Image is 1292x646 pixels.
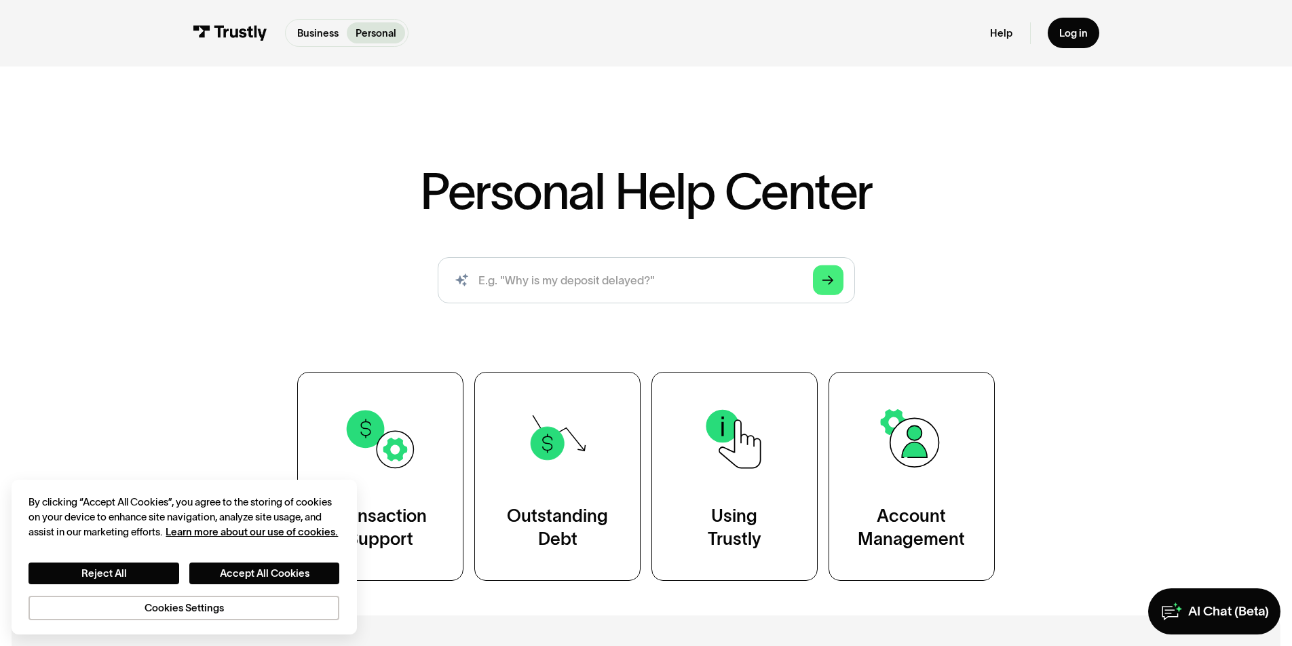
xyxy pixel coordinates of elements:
div: Account Management [858,505,965,551]
p: Business [297,26,339,41]
a: Help [990,26,1012,39]
button: Cookies Settings [28,596,339,620]
div: Using Trustly [708,505,761,551]
a: AI Chat (Beta) [1148,588,1280,634]
button: Accept All Cookies [189,563,340,584]
a: Business [288,22,347,43]
a: TransactionSupport [297,372,463,580]
p: Personal [356,26,396,41]
a: More information about your privacy, opens in a new tab [166,526,338,537]
img: Trustly Logo [193,25,267,41]
a: Personal [347,22,404,43]
div: Outstanding Debt [507,505,608,551]
div: Privacy [28,495,339,620]
div: Cookie banner [12,480,357,634]
div: AI Chat (Beta) [1188,603,1269,620]
div: By clicking “Accept All Cookies”, you agree to the storing of cookies on your device to enhance s... [28,495,339,540]
a: OutstandingDebt [474,372,641,580]
input: search [438,257,855,303]
a: UsingTrustly [651,372,818,580]
form: Search [438,257,855,303]
div: Log in [1059,26,1088,39]
div: Transaction Support [334,505,427,551]
h1: Personal Help Center [420,166,872,216]
a: AccountManagement [829,372,995,580]
a: Log in [1048,18,1099,48]
button: Reject All [28,563,179,584]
